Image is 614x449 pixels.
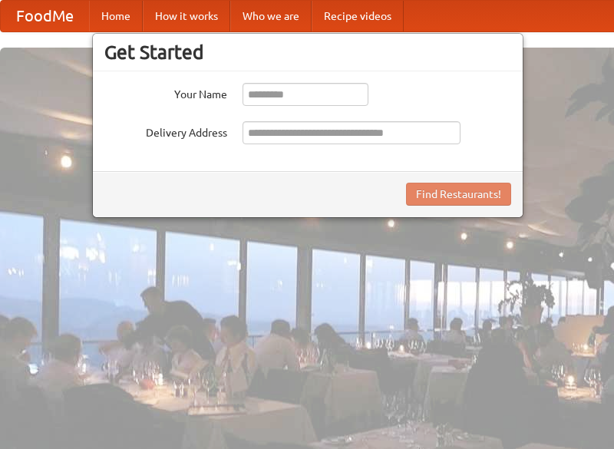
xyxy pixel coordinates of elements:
label: Your Name [104,83,227,102]
a: How it works [143,1,230,31]
a: Home [89,1,143,31]
h3: Get Started [104,41,511,64]
a: FoodMe [1,1,89,31]
a: Recipe videos [312,1,404,31]
button: Find Restaurants! [406,183,511,206]
a: Who we are [230,1,312,31]
label: Delivery Address [104,121,227,140]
